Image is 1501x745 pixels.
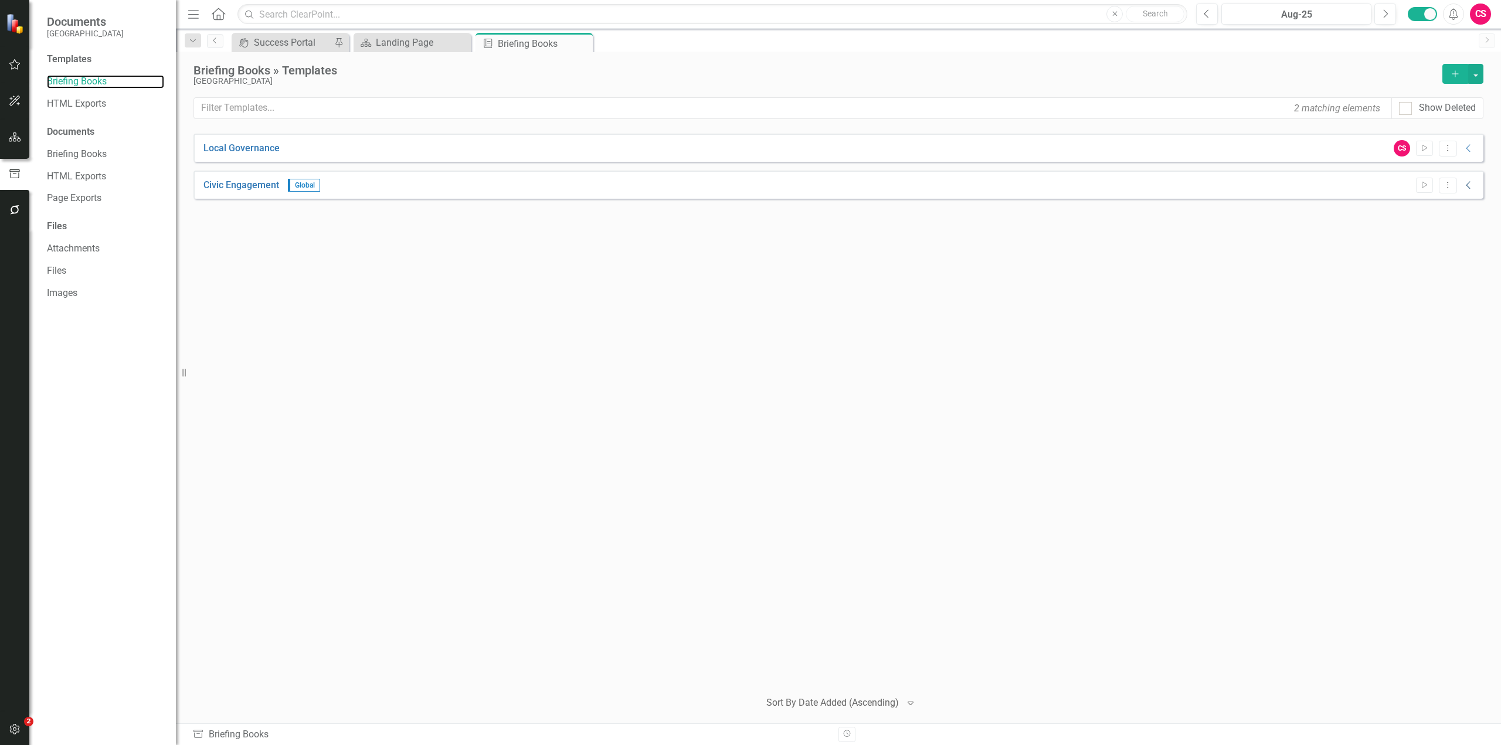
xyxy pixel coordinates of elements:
[47,125,164,139] div: Documents
[47,220,164,233] div: Files
[47,192,164,205] a: Page Exports
[47,53,164,66] div: Templates
[376,35,468,50] div: Landing Page
[47,29,124,38] small: [GEOGRAPHIC_DATA]
[47,264,164,278] a: Files
[235,35,331,50] a: Success Portal
[254,35,331,50] div: Success Portal
[47,97,164,111] a: HTML Exports
[356,35,468,50] a: Landing Page
[193,97,1392,119] input: Filter Templates...
[47,148,164,161] a: Briefing Books
[47,242,164,256] a: Attachments
[1470,4,1491,25] button: CS
[288,179,320,192] span: Global
[1221,4,1371,25] button: Aug-25
[193,64,1437,77] div: Briefing Books » Templates
[192,728,830,741] div: Briefing Books
[203,142,280,155] a: Local Governance
[47,15,124,29] span: Documents
[47,170,164,183] a: HTML Exports
[498,36,590,51] div: Briefing Books
[1126,6,1184,22] button: Search
[203,179,279,192] a: Civic Engagement
[1419,101,1476,115] div: Show Deleted
[193,77,1437,86] div: [GEOGRAPHIC_DATA]
[24,717,33,726] span: 2
[1291,98,1383,118] div: 2 matching elements
[6,13,26,33] img: ClearPoint Strategy
[1394,140,1410,157] div: CS
[1143,9,1168,18] span: Search
[237,4,1187,25] input: Search ClearPoint...
[1225,8,1367,22] div: Aug-25
[47,75,164,89] a: Briefing Books
[47,287,164,300] a: Images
